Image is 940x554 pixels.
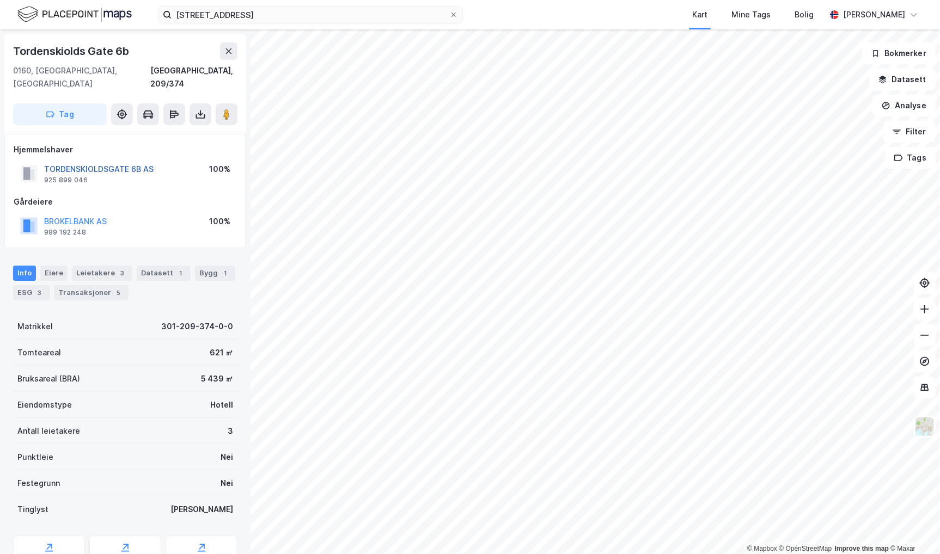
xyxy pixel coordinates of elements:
[17,372,80,385] div: Bruksareal (BRA)
[835,545,889,552] a: Improve this map
[17,424,80,438] div: Antall leietakere
[72,266,132,281] div: Leietakere
[195,266,235,281] div: Bygg
[117,268,128,279] div: 3
[914,416,935,437] img: Z
[170,503,233,516] div: [PERSON_NAME]
[221,477,233,490] div: Nei
[17,477,60,490] div: Festegrunn
[14,143,237,156] div: Hjemmelshaver
[14,195,237,208] div: Gårdeiere
[44,228,86,237] div: 989 192 248
[221,451,233,464] div: Nei
[883,121,936,143] button: Filter
[54,285,129,300] div: Transaksjoner
[13,42,131,60] div: Tordenskiolds Gate 6b
[201,372,233,385] div: 5 439 ㎡
[731,8,771,21] div: Mine Tags
[17,398,72,411] div: Eiendomstype
[872,95,936,116] button: Analyse
[17,503,48,516] div: Tinglyst
[228,424,233,438] div: 3
[40,266,68,281] div: Eiere
[161,320,233,333] div: 301-209-374-0-0
[795,8,814,21] div: Bolig
[13,285,50,300] div: ESG
[886,502,940,554] iframe: Chat Widget
[779,545,832,552] a: OpenStreetMap
[44,176,88,184] div: 925 899 046
[886,502,940,554] div: Kontrollprogram for chat
[34,287,45,298] div: 3
[17,451,53,464] div: Punktleie
[862,42,936,64] button: Bokmerker
[172,7,449,23] input: Søk på adresse, matrikkel, gårdeiere, leietakere eller personer
[692,8,707,21] div: Kart
[17,346,61,359] div: Tomteareal
[747,545,777,552] a: Mapbox
[17,5,132,24] img: logo.f888ab2527a4732fd821a326f86c7f29.svg
[843,8,905,21] div: [PERSON_NAME]
[220,268,231,279] div: 1
[209,163,230,176] div: 100%
[137,266,191,281] div: Datasett
[113,287,124,298] div: 5
[885,147,936,169] button: Tags
[175,268,186,279] div: 1
[210,398,233,411] div: Hotell
[869,69,936,90] button: Datasett
[150,64,237,90] div: [GEOGRAPHIC_DATA], 209/374
[13,103,107,125] button: Tag
[13,64,150,90] div: 0160, [GEOGRAPHIC_DATA], [GEOGRAPHIC_DATA]
[210,346,233,359] div: 621 ㎡
[209,215,230,228] div: 100%
[13,266,36,281] div: Info
[17,320,53,333] div: Matrikkel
